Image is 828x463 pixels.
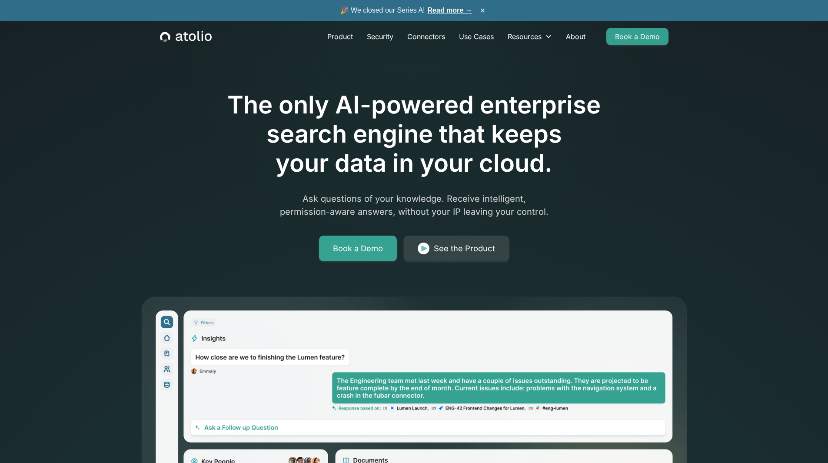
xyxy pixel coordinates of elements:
[404,236,509,262] a: See the Product
[452,28,501,45] a: Use Cases
[320,28,360,45] a: Product
[192,90,637,178] h1: The only AI-powered enterprise search engine that keeps your data in your cloud.
[247,192,581,218] p: Ask questions of your knowledge. Receive intelligent, permission-aware answers, without your IP l...
[478,6,488,15] button: ×
[508,31,542,42] div: Resources
[160,31,212,42] a: home
[319,236,397,262] a: Book a Demo
[606,28,668,45] a: Book a Demo
[400,28,452,45] a: Connectors
[428,7,472,14] a: Read more →
[434,243,495,255] div: See the Product
[559,28,592,45] a: About
[501,28,559,45] div: Resources
[340,5,472,16] span: 🎉 We closed our Series A!
[360,28,400,45] a: Security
